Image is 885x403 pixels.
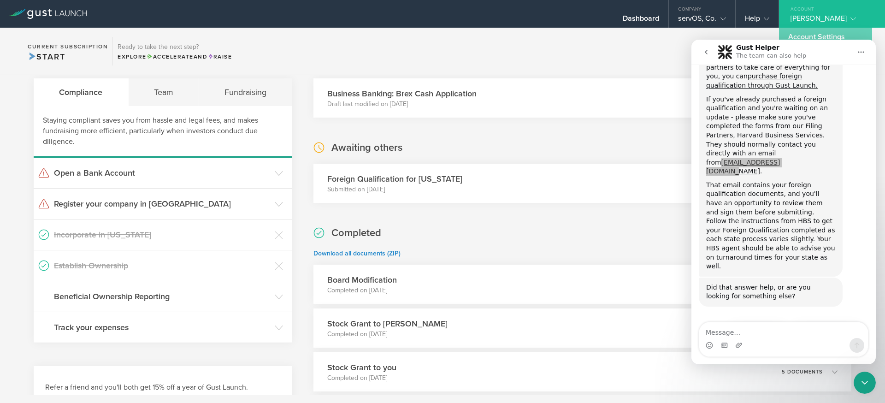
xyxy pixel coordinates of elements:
[118,44,232,50] h3: Ready to take the next step?
[34,78,129,106] div: Compliance
[14,302,22,309] button: Emoji picker
[327,286,397,295] p: Completed on [DATE]
[54,321,270,333] h3: Track your expenses
[112,37,236,65] div: Ready to take the next step?ExploreAccelerateandRaise
[29,302,36,309] button: Gif picker
[331,141,402,154] h2: Awaiting others
[28,52,65,62] span: Start
[8,283,177,298] textarea: Message…
[7,238,151,267] div: Did that answer help, or are you looking for something else?
[45,382,281,393] h3: Refer a friend and you'll both get 15% off a year of Gust Launch.
[34,106,292,158] div: Staying compliant saves you from hassle and legal fees, and makes fundraising more efficient, par...
[15,33,126,49] a: purchase foreign qualification through Gust Launch.
[782,369,823,374] p: 5 documents
[327,100,477,109] p: Draft last modified on [DATE]
[54,260,270,272] h3: Establish Ownership
[54,167,270,179] h3: Open a Bank Account
[327,373,396,383] p: Completed on [DATE]
[623,14,660,28] div: Dashboard
[118,53,232,61] div: Explore
[854,372,876,394] iframe: Intercom live chat
[28,44,108,49] h2: Current Subscription
[199,78,292,106] div: Fundraising
[327,88,477,100] h3: Business Banking: Brex Cash Application
[745,14,769,28] div: Help
[207,53,232,60] span: Raise
[313,78,812,118] div: Business Banking: Brex Cash ApplicationDraft last modified on [DATE]Draft
[54,290,270,302] h3: Beneficial Ownership Reporting
[15,119,88,136] a: [EMAIL_ADDRESS][DOMAIN_NAME]
[313,249,401,257] a: Download all documents (ZIP)
[129,78,200,106] div: Team
[54,198,270,210] h3: Register your company in [GEOGRAPHIC_DATA]
[327,362,396,373] h3: Stock Grant to you
[791,14,869,28] div: [PERSON_NAME]
[331,226,381,240] h2: Completed
[15,141,144,231] div: That email contains your foreign qualification documents, and you'll have an opportunity to revie...
[7,238,177,278] div: Gust Helper says…
[147,53,208,60] span: and
[691,40,876,364] iframe: Intercom live chat
[327,185,462,194] p: Submitted on [DATE]
[147,53,194,60] span: Accelerate
[678,14,726,28] div: servOS, Co.
[158,298,173,313] button: Send a message…
[15,55,144,136] div: If you've already purchased a foreign qualification and you're waiting on an update - please make...
[327,330,448,339] p: Completed on [DATE]
[327,318,448,330] h3: Stock Grant to [PERSON_NAME]
[54,229,270,241] h3: Incorporate in [US_STATE]
[44,302,51,309] button: Upload attachment
[15,243,144,261] div: Did that answer help, or are you looking for something else?
[327,173,462,185] h3: Foreign Qualification for [US_STATE]
[327,274,397,286] h3: Board Modification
